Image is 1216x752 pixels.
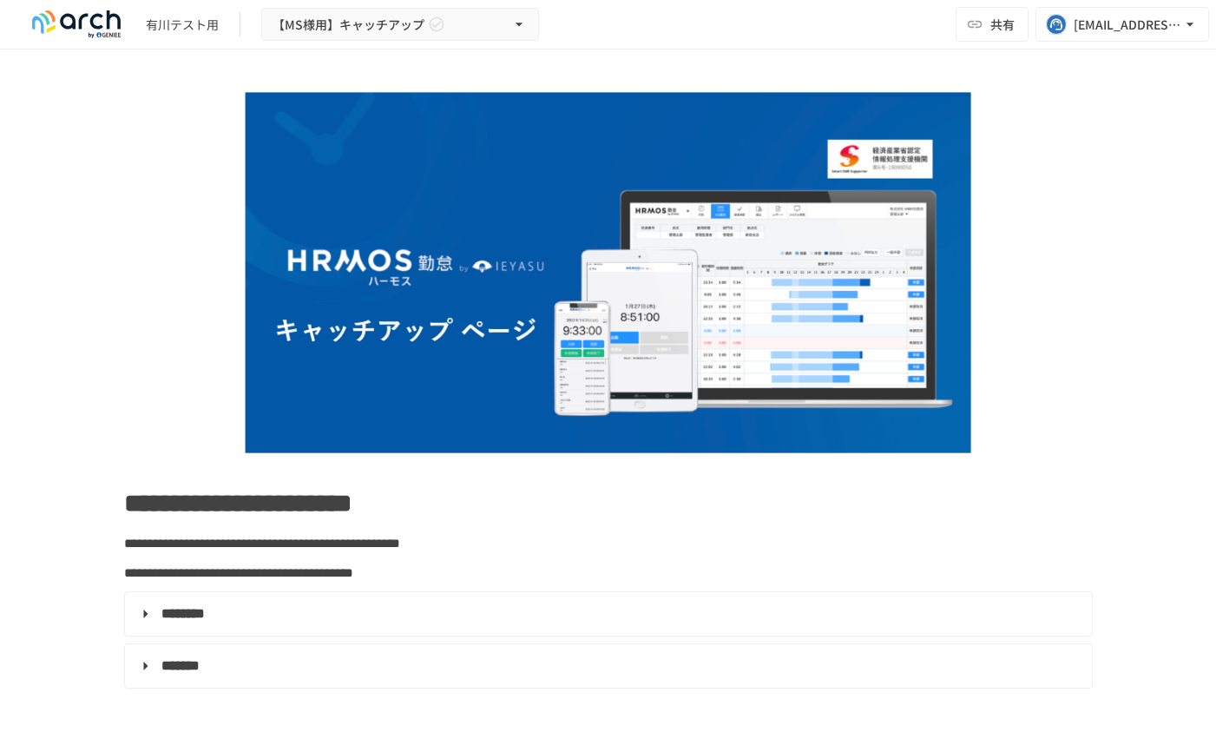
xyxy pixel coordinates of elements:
[21,10,132,38] img: logo-default@2x-9cf2c760.svg
[146,16,219,34] div: 有川テスト用
[1035,7,1209,42] button: [EMAIL_ADDRESS][PERSON_NAME][DOMAIN_NAME]
[990,15,1015,34] span: 共有
[245,92,971,453] img: BJKKeCQpXoJskXBox1WcmlAIxmsSe3lt0HW3HWAjxJd
[956,7,1029,42] button: 共有
[1074,14,1181,36] div: [EMAIL_ADDRESS][PERSON_NAME][DOMAIN_NAME]
[273,14,424,36] span: 【MS様用】キャッチアップ
[261,8,539,42] button: 【MS様用】キャッチアップ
